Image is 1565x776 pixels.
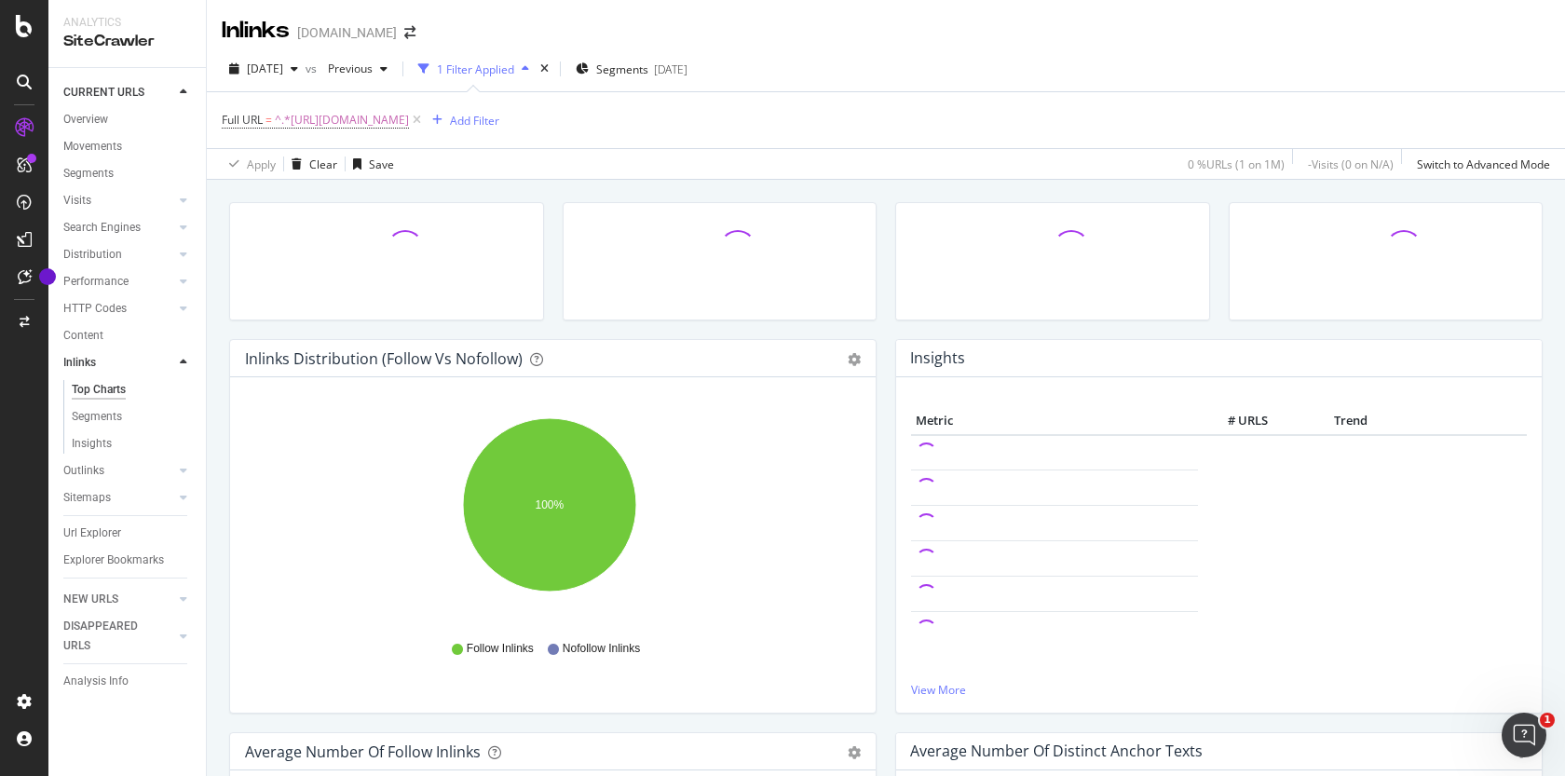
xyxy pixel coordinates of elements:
a: Overview [63,110,193,129]
div: Overview [63,110,108,129]
iframe: Intercom live chat [1502,713,1546,757]
div: Performance [63,272,129,292]
div: 1 Filter Applied [437,61,514,77]
div: Switch to Advanced Mode [1417,157,1550,172]
div: Search Engines [63,218,141,238]
div: Inlinks [63,353,96,373]
a: Explorer Bookmarks [63,551,193,570]
div: SiteCrawler [63,31,191,52]
span: Previous [320,61,373,76]
div: Average Number of Follow Inlinks [245,742,481,761]
button: Apply [222,149,276,179]
th: Trend [1272,407,1429,435]
div: 0 % URLs ( 1 on 1M ) [1188,157,1285,172]
div: [DATE] [654,61,687,77]
div: Explorer Bookmarks [63,551,164,570]
div: Insights [72,434,112,454]
span: Nofollow Inlinks [563,641,640,657]
div: arrow-right-arrow-left [404,26,415,39]
button: Save [346,149,394,179]
div: Top Charts [72,380,126,400]
div: Analytics [63,15,191,31]
span: 1 [1540,713,1555,728]
a: Sitemaps [63,488,174,508]
div: Inlinks [222,15,290,47]
div: Outlinks [63,461,104,481]
div: CURRENT URLS [63,83,144,102]
div: Movements [63,137,122,157]
button: Segments[DATE] [568,54,695,84]
div: Segments [63,164,114,184]
span: Segments [596,61,648,77]
div: Apply [247,157,276,172]
a: Top Charts [72,380,193,400]
svg: A chart. [245,407,854,623]
button: 1 Filter Applied [411,54,537,84]
div: DISAPPEARED URLS [63,617,157,656]
a: Insights [72,434,193,454]
div: Analysis Info [63,672,129,691]
a: Segments [72,407,193,427]
h4: Average Number of Distinct Anchor Texts [910,739,1203,764]
div: Clear [309,157,337,172]
button: Previous [320,54,395,84]
span: 2025 Jul. 20th [247,61,283,76]
span: Full URL [222,112,263,128]
a: Url Explorer [63,524,193,543]
a: Visits [63,191,174,211]
div: Segments [72,407,122,427]
button: Clear [284,149,337,179]
div: Url Explorer [63,524,121,543]
div: [DOMAIN_NAME] [297,23,397,42]
a: Analysis Info [63,672,193,691]
span: Follow Inlinks [467,641,534,657]
a: Search Engines [63,218,174,238]
a: Movements [63,137,193,157]
a: Inlinks [63,353,174,373]
div: Distribution [63,245,122,265]
div: HTTP Codes [63,299,127,319]
a: CURRENT URLS [63,83,174,102]
a: Content [63,326,193,346]
button: Switch to Advanced Mode [1409,149,1550,179]
h4: Insights [910,346,965,371]
div: Inlinks Distribution (Follow vs Nofollow) [245,349,523,368]
a: NEW URLS [63,590,174,609]
div: Save [369,157,394,172]
button: [DATE] [222,54,306,84]
div: - Visits ( 0 on N/A ) [1308,157,1394,172]
th: # URLS [1198,407,1272,435]
div: Content [63,326,103,346]
div: NEW URLS [63,590,118,609]
span: = [265,112,272,128]
text: 100% [536,498,565,511]
th: Metric [911,407,1198,435]
div: gear [848,353,861,366]
a: Performance [63,272,174,292]
div: Visits [63,191,91,211]
a: View More [911,682,1527,698]
div: gear [848,746,861,759]
a: Outlinks [63,461,174,481]
span: ^.*[URL][DOMAIN_NAME] [275,107,409,133]
a: Distribution [63,245,174,265]
div: Sitemaps [63,488,111,508]
div: Add Filter [450,113,499,129]
a: HTTP Codes [63,299,174,319]
button: Add Filter [425,109,499,131]
div: Tooltip anchor [39,268,56,285]
a: DISAPPEARED URLS [63,617,174,656]
a: Segments [63,164,193,184]
span: vs [306,61,320,76]
div: times [537,60,552,78]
